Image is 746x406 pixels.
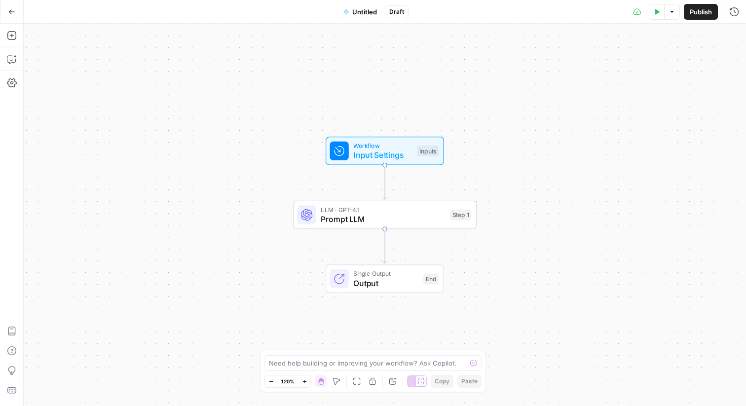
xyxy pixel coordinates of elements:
span: Untitled [352,7,377,17]
span: Output [353,277,418,289]
g: Edge from step_1 to end [383,229,386,263]
div: Inputs [417,146,439,156]
button: Untitled [337,4,383,20]
span: Paste [461,377,478,386]
g: Edge from start to step_1 [383,165,386,200]
div: Step 1 [450,210,471,221]
button: Publish [684,4,718,20]
span: 120% [281,377,295,385]
span: Draft [389,7,404,16]
span: Prompt LLM [321,213,445,225]
span: Workflow [353,141,412,150]
span: Publish [690,7,712,17]
span: LLM · GPT-4.1 [321,205,445,214]
span: Input Settings [353,149,412,161]
div: WorkflowInput SettingsInputs [293,137,477,165]
span: Copy [435,377,449,386]
button: Paste [457,375,482,388]
span: Single Output [353,269,418,278]
div: End [423,273,439,284]
button: Copy [431,375,453,388]
div: Single OutputOutputEnd [293,264,477,293]
div: LLM · GPT-4.1Prompt LLMStep 1 [293,201,477,229]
